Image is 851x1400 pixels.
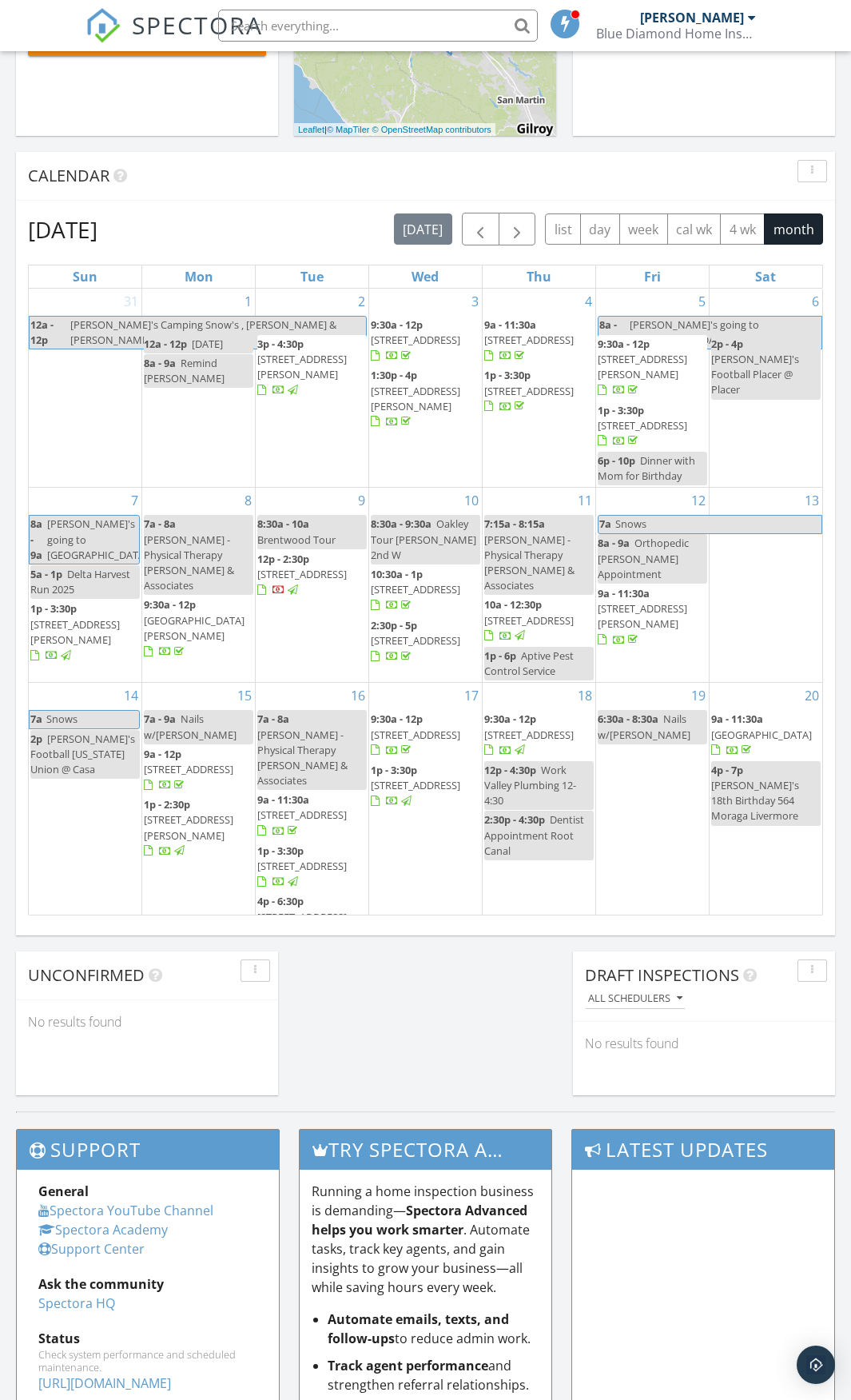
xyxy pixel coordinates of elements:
[256,289,369,488] td: Go to September 2, 2025
[797,1346,835,1384] div: Open Intercom Messenger
[371,368,460,429] a: 1:30p - 4p [STREET_ADDRESS][PERSON_NAME]
[257,894,304,908] span: 4p - 6:30p
[257,808,347,822] span: [STREET_ADDRESS]
[29,683,142,945] td: Go to September 14, 2025
[355,289,368,314] a: Go to September 2, 2025
[711,712,812,756] a: 9a - 11:30a [GEOGRAPHIC_DATA]
[585,988,686,1010] button: All schedulers
[482,683,595,945] td: Go to September 18, 2025
[144,597,196,612] span: 9:30a - 12p
[598,337,687,397] a: 9:30a - 12p [STREET_ADDRESS][PERSON_NAME]
[688,488,709,513] a: Go to September 12, 2025
[461,683,482,708] a: Go to September 17, 2025
[192,337,223,351] span: [DATE]
[312,1182,540,1297] p: Running a home inspection business is demanding— . Automate tasks, track key agents, and gain ins...
[121,289,141,314] a: Go to August 31, 2025
[328,1356,540,1394] li: and strengthen referral relationships.
[355,488,368,513] a: Go to September 9, 2025
[371,368,417,382] span: 1:30p - 4p
[371,618,417,632] span: 2:30p - 5p
[28,165,109,186] span: Calendar
[38,1348,257,1374] div: Check system performance and scheduled maintenance.
[241,289,255,314] a: Go to September 1, 2025
[257,792,347,837] a: 9a - 11:30a [STREET_ADDRESS]
[484,728,574,742] span: [STREET_ADDRESS]
[218,10,538,42] input: Search everything...
[257,892,367,943] a: 4p - 6:30p [STREET_ADDRESS]
[372,125,491,134] a: © OpenStreetMap contributors
[461,488,482,513] a: Go to September 10, 2025
[371,616,480,667] a: 2:30p - 5p [STREET_ADDRESS]
[371,567,423,581] span: 10:30a - 1p
[371,333,460,347] span: [STREET_ADDRESS]
[598,317,626,349] span: 8a - 9a
[17,1130,279,1169] h3: Support
[257,567,347,581] span: [STREET_ADDRESS]
[720,213,765,245] button: 4 wk
[144,747,181,761] span: 9a - 12p
[598,453,635,468] span: 6p - 10p
[47,517,148,561] span: [PERSON_NAME]'s going to [GEOGRAPHIC_DATA]
[30,601,120,662] a: 1p - 3:30p [STREET_ADDRESS][PERSON_NAME]
[572,1130,834,1169] h3: Latest Updates
[484,597,542,612] span: 10a - 12:30p
[257,842,367,892] a: 1p - 3:30p [STREET_ADDRESS]
[121,683,141,708] a: Go to September 14, 2025
[484,317,536,332] span: 9a - 11:30a
[484,812,545,827] span: 2:30p - 4:30p
[371,633,460,648] span: [STREET_ADDRESS]
[371,710,480,760] a: 9:30a - 12p [STREET_ADDRESS]
[257,337,304,351] span: 3p - 4:30p
[484,712,574,756] a: 9:30a - 12p [STREET_ADDRESS]
[144,356,225,385] span: Remind [PERSON_NAME]
[327,125,370,134] a: © MapTiler
[371,384,460,413] span: [STREET_ADDRESS][PERSON_NAME]
[257,792,309,807] span: 9a - 11:30a
[711,763,743,777] span: 4p - 7p
[371,712,460,756] a: 9:30a - 12p [STREET_ADDRESS]
[144,812,233,842] span: [STREET_ADDRESS][PERSON_NAME]
[641,265,664,288] a: Friday
[598,401,707,452] a: 1p - 3:30p [STREET_ADDRESS]
[523,265,555,288] a: Thursday
[484,596,594,646] a: 10a - 12:30p [STREET_ADDRESS]
[499,213,536,245] button: Next month
[371,761,480,812] a: 1p - 3:30p [STREET_ADDRESS]
[144,596,253,661] a: 9:30a - 12p [GEOGRAPHIC_DATA][PERSON_NAME]
[711,352,799,397] span: [PERSON_NAME]'s Football Placer @ Placer
[30,732,135,776] span: [PERSON_NAME]'s Football [US_STATE] Union @ Casa
[257,712,289,726] span: 7a - 8a
[801,488,822,513] a: Go to September 13, 2025
[371,763,417,777] span: 1p - 3:30p
[30,711,43,728] span: 7a
[30,732,42,746] span: 2p
[482,488,595,683] td: Go to September 11, 2025
[30,600,140,665] a: 1p - 3:30p [STREET_ADDRESS][PERSON_NAME]
[30,617,120,647] span: [STREET_ADDRESS][PERSON_NAME]
[142,683,256,945] td: Go to September 15, 2025
[30,317,67,349] span: 12a - 12p
[328,1310,540,1348] li: to reduce admin work.
[144,762,233,776] span: [STREET_ADDRESS]
[181,265,217,288] a: Monday
[257,844,304,858] span: 1p - 3:30p
[28,213,97,245] h2: [DATE]
[575,488,595,513] a: Go to September 11, 2025
[615,517,646,531] span: Snows
[809,289,822,314] a: Go to September 6, 2025
[257,517,309,531] span: 8:30a - 10a
[711,728,812,742] span: [GEOGRAPHIC_DATA]
[142,488,256,683] td: Go to September 8, 2025
[598,516,612,532] span: 7a
[371,366,480,432] a: 1:30p - 4p [STREET_ADDRESS][PERSON_NAME]
[328,1310,509,1347] strong: Automate emails, texts, and follow-ups
[234,683,255,708] a: Go to September 15, 2025
[30,567,130,596] span: Delta Harvest Run 2025
[598,352,687,381] span: [STREET_ADDRESS][PERSON_NAME]
[484,532,575,593] span: [PERSON_NAME] - Physical Therapy [PERSON_NAME] & Associates
[598,403,687,448] a: 1p - 3:30p [STREET_ADDRESS]
[484,317,574,362] a: 9a - 11:30a [STREET_ADDRESS]
[598,536,630,550] span: 8a - 9a
[484,597,574,642] a: 10a - 12:30p [STREET_ADDRESS]
[484,366,594,417] a: 1p - 3:30p [STREET_ADDRESS]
